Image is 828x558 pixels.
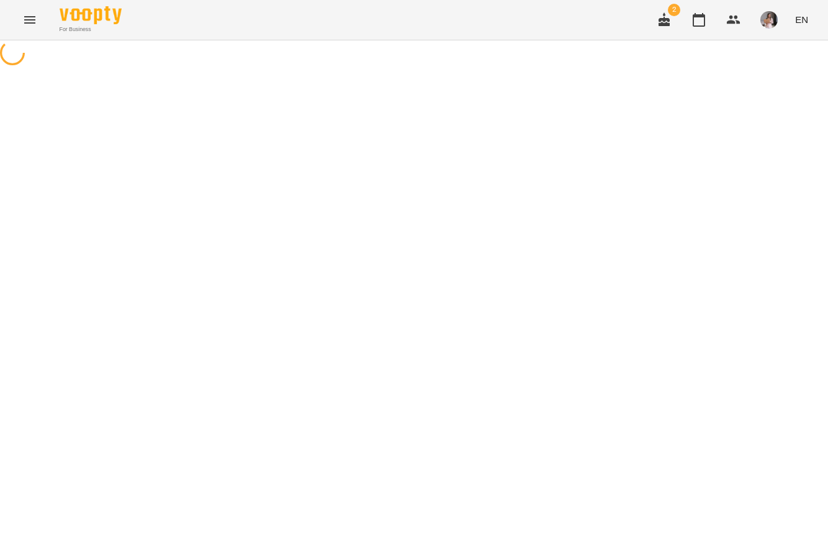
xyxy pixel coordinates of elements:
[795,13,808,26] span: EN
[60,6,122,24] img: Voopty Logo
[790,8,813,31] button: EN
[60,25,122,34] span: For Business
[760,11,778,29] img: b3d641f4c4777ccbd52dfabb287f3e8a.jpg
[668,4,680,16] span: 2
[15,5,45,35] button: Menu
